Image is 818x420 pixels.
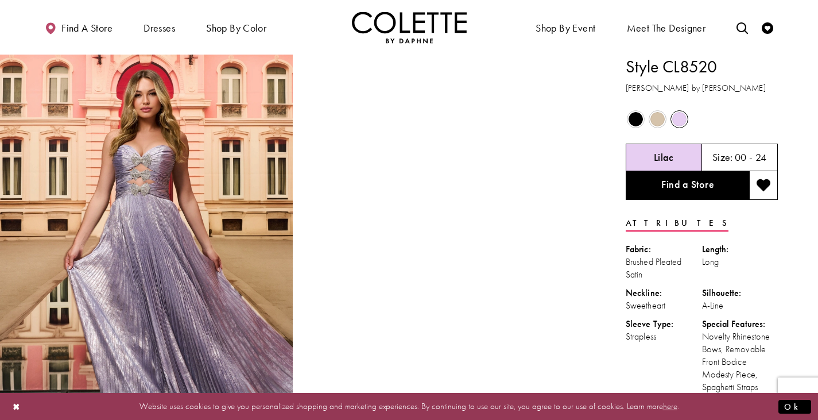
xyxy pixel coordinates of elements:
[626,82,778,95] h3: [PERSON_NAME] by [PERSON_NAME]
[626,318,702,330] div: Sleeve Type:
[626,109,778,130] div: Product color controls state depends on size chosen
[702,330,778,406] div: Novelty Rhinestone Bows, Removable Front Bodice Modesty Piece, Spaghetti Straps Included
[624,11,709,43] a: Meet the designer
[702,318,778,330] div: Special Features:
[648,109,668,129] div: Gold Dust
[626,215,728,232] a: Attributes
[83,399,735,414] p: Website uses cookies to give you personalized shopping and marketing experiences. By continuing t...
[712,151,733,164] span: Size:
[298,55,591,201] video: Style CL8520 Colette by Daphne #1 autoplay loop mute video
[669,109,689,129] div: Lilac
[42,11,115,43] a: Find a store
[352,11,467,43] a: Visit Home Page
[203,11,269,43] span: Shop by color
[702,256,778,268] div: Long
[702,243,778,256] div: Length:
[141,11,178,43] span: Dresses
[778,399,811,414] button: Submit Dialog
[654,152,674,163] h5: Chosen color
[626,287,702,299] div: Neckline:
[626,243,702,256] div: Fabric:
[626,256,702,281] div: Brushed Pleated Satin
[206,22,266,34] span: Shop by color
[352,11,467,43] img: Colette by Daphne
[749,171,778,200] button: Add to wishlist
[61,22,113,34] span: Find a store
[626,109,646,129] div: Black
[626,171,749,200] a: Find a Store
[734,11,751,43] a: Toggle search
[626,299,702,312] div: Sweetheart
[702,287,778,299] div: Silhouette:
[627,22,706,34] span: Meet the designer
[759,11,776,43] a: Check Wishlist
[144,22,175,34] span: Dresses
[702,299,778,312] div: A-Line
[626,55,778,79] h1: Style CL8520
[536,22,595,34] span: Shop By Event
[663,400,677,412] a: here
[7,396,26,417] button: Close Dialog
[626,330,702,343] div: Strapless
[533,11,598,43] span: Shop By Event
[735,152,767,163] h5: 00 - 24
